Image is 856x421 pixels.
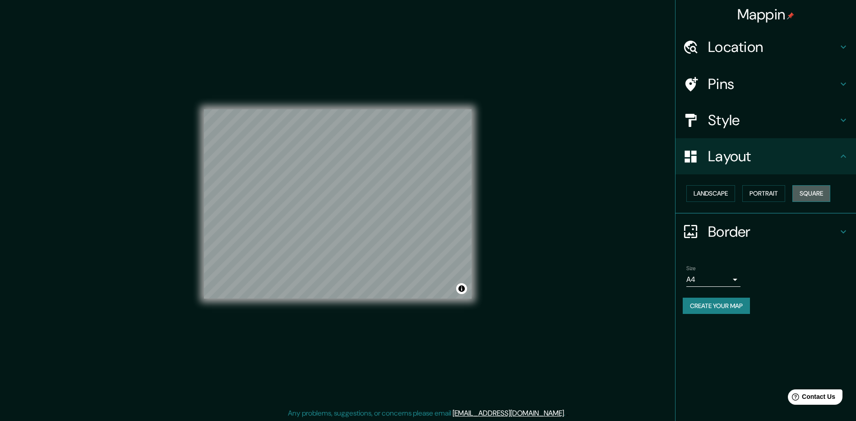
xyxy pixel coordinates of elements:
h4: Layout [708,147,838,165]
button: Portrait [742,185,785,202]
div: Pins [676,66,856,102]
button: Toggle attribution [456,283,467,294]
canvas: Map [204,109,472,299]
button: Create your map [683,298,750,314]
a: [EMAIL_ADDRESS][DOMAIN_NAME] [453,408,564,418]
h4: Style [708,111,838,129]
div: Layout [676,138,856,174]
h4: Border [708,223,838,241]
div: Location [676,29,856,65]
div: . [567,408,569,419]
h4: Pins [708,75,838,93]
iframe: Help widget launcher [776,386,846,411]
img: pin-icon.png [787,12,794,19]
div: Style [676,102,856,138]
div: Border [676,214,856,250]
button: Square [792,185,830,202]
p: Any problems, suggestions, or concerns please email . [288,408,565,419]
h4: Location [708,38,838,56]
div: A4 [686,272,740,287]
button: Landscape [686,185,735,202]
div: . [565,408,567,419]
h4: Mappin [737,5,795,23]
label: Size [686,264,696,272]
